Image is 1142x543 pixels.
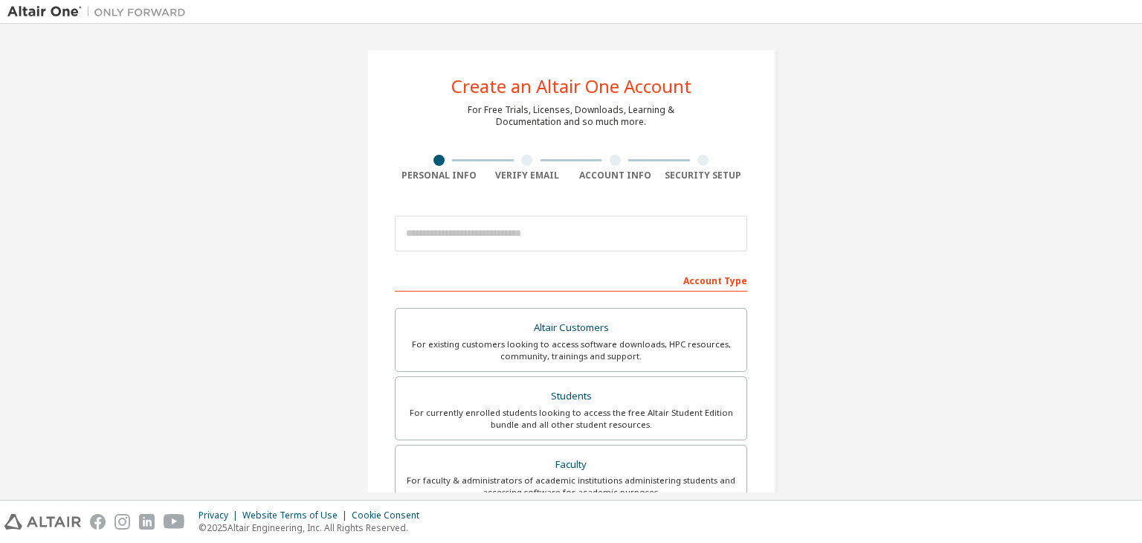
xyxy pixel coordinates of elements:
img: youtube.svg [164,514,185,530]
img: facebook.svg [90,514,106,530]
div: Altair Customers [404,318,738,338]
div: Students [404,386,738,407]
div: For faculty & administrators of academic institutions administering students and accessing softwa... [404,475,738,498]
div: Personal Info [395,170,483,181]
div: Verify Email [483,170,572,181]
div: Account Type [395,268,747,292]
div: Create an Altair One Account [451,77,691,95]
img: linkedin.svg [139,514,155,530]
img: instagram.svg [114,514,130,530]
div: Website Terms of Use [242,510,352,521]
div: Faculty [404,454,738,475]
div: For Free Trials, Licenses, Downloads, Learning & Documentation and so much more. [468,104,674,128]
div: Privacy [199,510,242,521]
div: Security Setup [659,170,748,181]
img: altair_logo.svg [4,514,81,530]
div: For existing customers looking to access software downloads, HPC resources, community, trainings ... [404,338,738,362]
img: Altair One [7,4,193,19]
div: Account Info [571,170,659,181]
p: © 2025 Altair Engineering, Inc. All Rights Reserved. [199,521,428,534]
div: Cookie Consent [352,510,428,521]
div: For currently enrolled students looking to access the free Altair Student Edition bundle and all ... [404,407,738,431]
